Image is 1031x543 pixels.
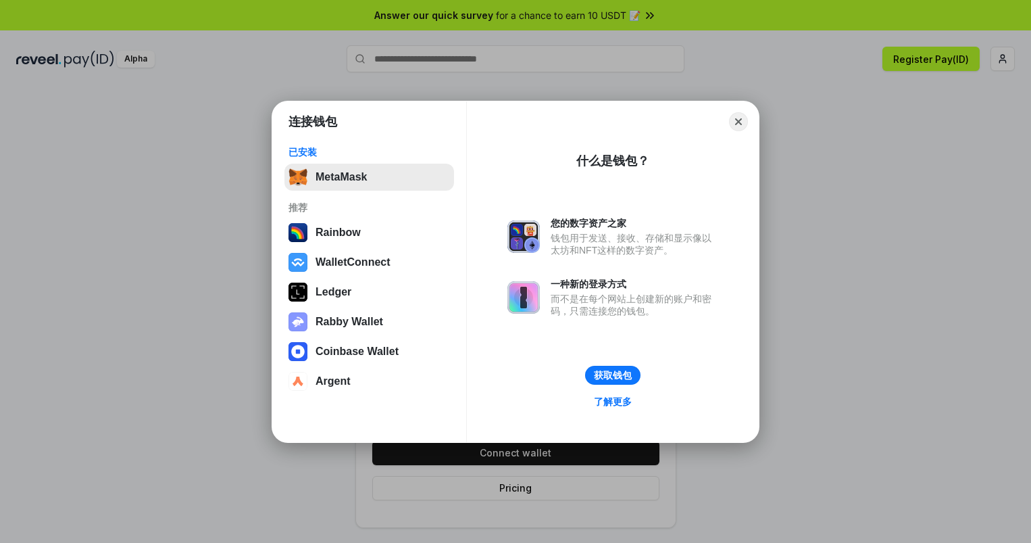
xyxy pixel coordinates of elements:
img: svg+xml,%3Csvg%20xmlns%3D%22http%3A%2F%2Fwww.w3.org%2F2000%2Fsvg%22%20fill%3D%22none%22%20viewBox... [507,281,540,314]
div: 推荐 [288,202,450,214]
button: 获取钱包 [585,366,640,385]
div: 一种新的登录方式 [551,278,718,290]
img: svg+xml,%3Csvg%20width%3D%2228%22%20height%3D%2228%22%20viewBox%3D%220%200%2028%2028%22%20fill%3D... [288,253,307,272]
button: Close [729,112,748,131]
img: svg+xml,%3Csvg%20width%3D%2228%22%20height%3D%2228%22%20viewBox%3D%220%200%2028%2028%22%20fill%3D... [288,372,307,391]
div: 获取钱包 [594,369,632,381]
img: svg+xml,%3Csvg%20width%3D%22120%22%20height%3D%22120%22%20viewBox%3D%220%200%20120%20120%22%20fil... [288,223,307,242]
button: MetaMask [284,164,454,191]
button: WalletConnect [284,249,454,276]
div: 了解更多 [594,396,632,408]
a: 了解更多 [586,393,640,410]
img: svg+xml,%3Csvg%20xmlns%3D%22http%3A%2F%2Fwww.w3.org%2F2000%2Fsvg%22%20fill%3D%22none%22%20viewBox... [288,312,307,331]
div: Rainbow [316,227,361,239]
div: Coinbase Wallet [316,346,399,358]
div: MetaMask [316,171,367,183]
button: Rabby Wallet [284,308,454,335]
button: Argent [284,368,454,395]
button: Rainbow [284,219,454,246]
div: Ledger [316,286,351,298]
div: 已安装 [288,146,450,158]
div: Argent [316,375,351,387]
div: 而不是在每个网站上创建新的账户和密码，只需连接您的钱包。 [551,293,718,317]
div: 什么是钱包？ [576,153,649,169]
img: svg+xml,%3Csvg%20width%3D%2228%22%20height%3D%2228%22%20viewBox%3D%220%200%2028%2028%22%20fill%3D... [288,342,307,361]
img: svg+xml,%3Csvg%20xmlns%3D%22http%3A%2F%2Fwww.w3.org%2F2000%2Fsvg%22%20width%3D%2228%22%20height%3... [288,283,307,302]
h1: 连接钱包 [288,114,337,130]
img: svg+xml,%3Csvg%20fill%3D%22none%22%20height%3D%2233%22%20viewBox%3D%220%200%2035%2033%22%20width%... [288,168,307,187]
button: Coinbase Wallet [284,338,454,365]
button: Ledger [284,279,454,306]
div: WalletConnect [316,256,391,268]
div: 钱包用于发送、接收、存储和显示像以太坊和NFT这样的数字资产。 [551,232,718,256]
img: svg+xml,%3Csvg%20xmlns%3D%22http%3A%2F%2Fwww.w3.org%2F2000%2Fsvg%22%20fill%3D%22none%22%20viewBox... [507,220,540,253]
div: 您的数字资产之家 [551,217,718,229]
div: Rabby Wallet [316,316,383,328]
